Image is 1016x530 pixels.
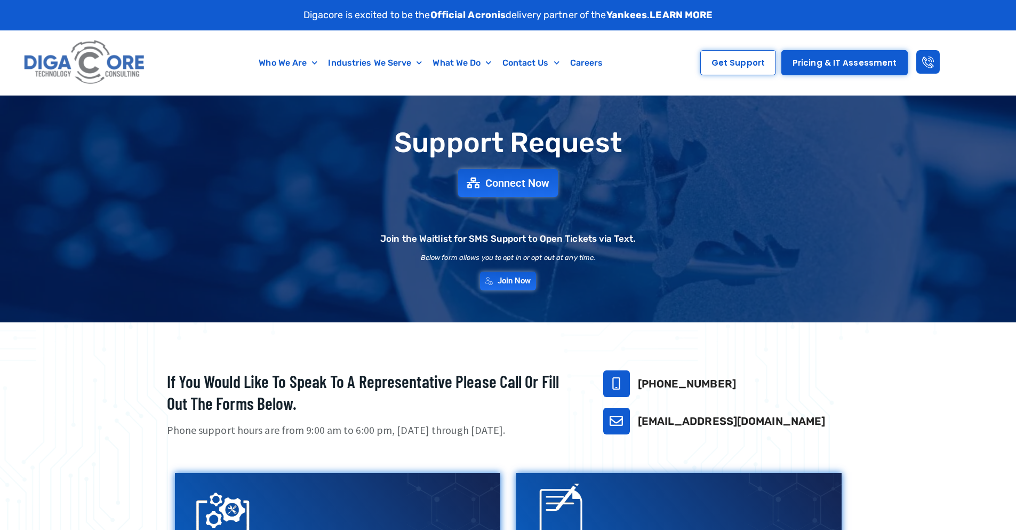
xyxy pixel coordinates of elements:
h2: Below form allows you to opt in or opt out at any time. [421,254,596,261]
p: Digacore is excited to be the delivery partner of the . [303,8,713,22]
h1: Support Request [140,128,876,158]
a: 732-646-5725 [603,370,630,397]
a: Pricing & IT Assessment [781,50,908,75]
a: support@digacore.com [603,408,630,434]
a: Contact Us [497,51,565,75]
span: Get Support [711,59,765,67]
span: Join Now [498,277,531,285]
span: Connect Now [485,178,549,188]
a: Careers [565,51,609,75]
a: What We Do [427,51,497,75]
a: Join Now [480,272,537,290]
a: [PHONE_NUMBER] [638,377,736,390]
h2: If you would like to speak to a representative please call or fill out the forms below. [167,370,577,415]
strong: Official Acronis [430,9,506,21]
img: Digacore logo 1 [21,36,149,90]
nav: Menu [200,51,662,75]
strong: Yankees [606,9,647,21]
a: Who We Are [253,51,323,75]
a: Industries We Serve [323,51,427,75]
a: Connect Now [458,169,558,197]
a: Get Support [700,50,776,75]
h2: Join the Waitlist for SMS Support to Open Tickets via Text. [380,234,636,243]
span: Pricing & IT Assessment [793,59,897,67]
p: Phone support hours are from 9:00 am to 6:00 pm, [DATE] through [DATE]. [167,423,577,438]
a: LEARN MORE [650,9,713,21]
a: [EMAIL_ADDRESS][DOMAIN_NAME] [638,415,826,428]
